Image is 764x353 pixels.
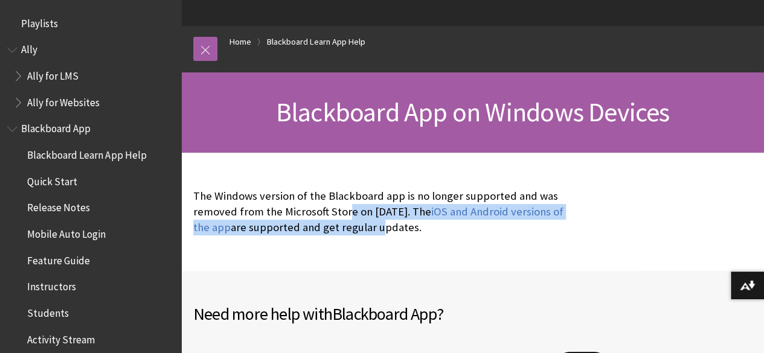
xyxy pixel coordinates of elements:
[193,301,752,326] h2: Need more help with ?
[27,224,106,240] span: Mobile Auto Login
[27,92,100,109] span: Ally for Websites
[27,277,76,293] span: Instructors
[193,188,573,236] p: The Windows version of the Blackboard app is no longer supported and was removed from the Microso...
[21,13,58,30] span: Playlists
[27,145,146,161] span: Blackboard Learn App Help
[7,13,174,34] nav: Book outline for Playlists
[21,40,37,56] span: Ally
[276,95,670,129] span: Blackboard App on Windows Devices
[27,303,69,319] span: Students
[21,119,91,135] span: Blackboard App
[27,329,95,346] span: Activity Stream
[230,34,251,49] a: Home
[27,250,90,267] span: Feature Guide
[7,40,174,113] nav: Book outline for Anthology Ally Help
[267,34,365,49] a: Blackboard Learn App Help
[193,205,563,235] a: iOS and Android versions of the app
[332,303,437,325] span: Blackboard App
[27,66,79,82] span: Ally for LMS
[27,171,77,188] span: Quick Start
[27,198,90,214] span: Release Notes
